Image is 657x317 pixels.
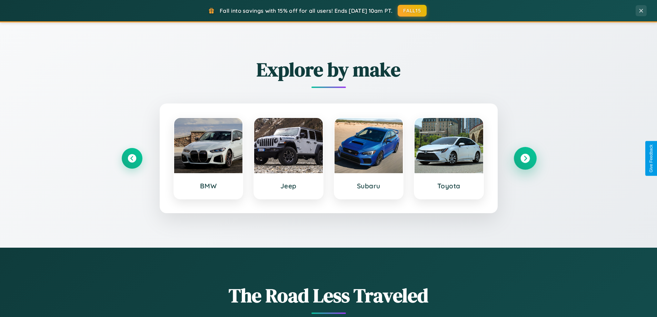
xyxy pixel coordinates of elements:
[421,182,476,190] h3: Toyota
[220,7,392,14] span: Fall into savings with 15% off for all users! Ends [DATE] 10am PT.
[398,5,427,17] button: FALL15
[261,182,316,190] h3: Jeep
[181,182,236,190] h3: BMW
[122,56,536,83] h2: Explore by make
[341,182,396,190] h3: Subaru
[122,282,536,309] h1: The Road Less Traveled
[649,145,654,172] div: Give Feedback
